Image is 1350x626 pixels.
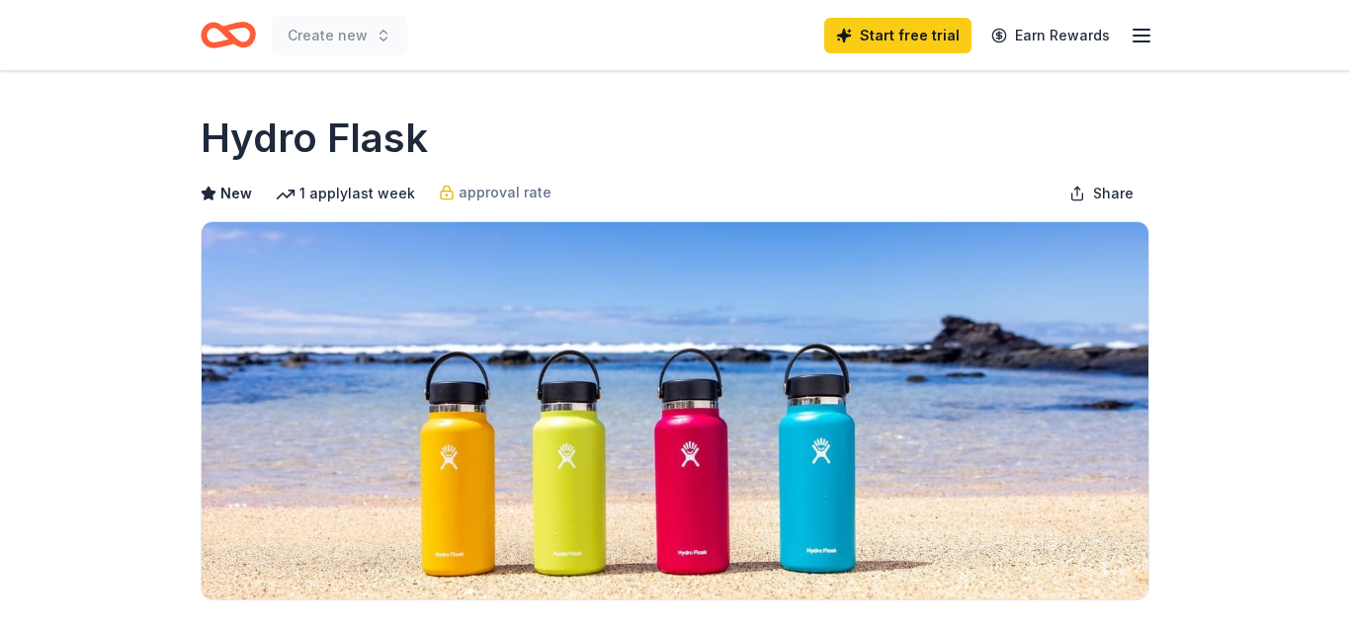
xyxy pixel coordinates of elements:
h1: Hydro Flask [201,111,428,166]
a: Earn Rewards [979,18,1122,53]
a: Start free trial [824,18,971,53]
span: Share [1093,182,1134,205]
img: Image for Hydro Flask [202,222,1148,599]
button: Create new [272,16,407,55]
span: approval rate [459,181,551,204]
button: Share [1054,174,1149,213]
span: Create new [288,24,368,47]
div: 1 apply last week [276,182,415,205]
span: New [220,182,252,205]
a: approval rate [439,181,551,204]
a: Home [201,12,256,58]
